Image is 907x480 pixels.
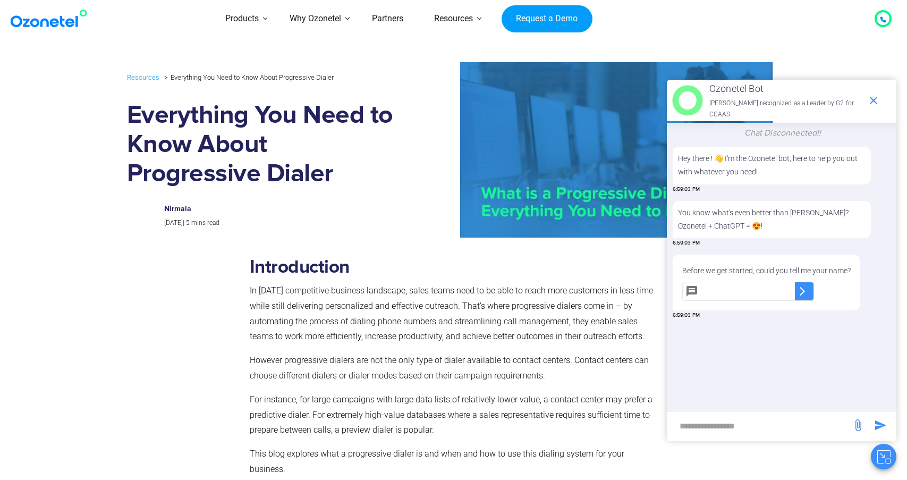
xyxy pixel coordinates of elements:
span: send message [870,415,891,436]
h1: Everything You Need to Know About Progressive Dialer [127,101,400,189]
p: You know what's even better than [PERSON_NAME]? Ozonetel + ChatGPT = 😍! [678,206,866,233]
span: 6:59:03 PM [673,239,700,247]
p: For instance, for large campaigns with large data lists of relatively lower value, a contact cent... [250,392,653,438]
span: 6:59:03 PM [673,186,700,193]
span: [DATE] [164,219,183,226]
span: 5 [186,219,190,226]
li: Everything You Need to Know About Progressive Dialer [162,71,334,84]
p: Hey there ! 👋 I'm the Ozonetel bot, here to help you out with whatever you need! [678,152,866,179]
span: 6:59:03 PM [673,311,700,319]
p: However progressive dialers are not the only type of dialer available to contact centers. Contact... [250,353,653,384]
span: send message [847,415,869,436]
h6: Nirmala [164,205,388,214]
p: This blog explores what a progressive dialer is and when and how to use this dialing system for y... [250,447,653,477]
img: header [672,85,703,116]
a: Resources [127,71,159,83]
p: [PERSON_NAME] recognized as a Leader by G2 for CCAAS [709,98,862,121]
p: In [DATE] competitive business landscape, sales teams need to be able to reach more customers in ... [250,283,653,344]
span: mins read [191,219,219,226]
p: Ozonetel Bot [709,80,862,97]
strong: Introduction [250,258,350,276]
span: end chat or minimize [863,90,884,111]
span: Chat Disconnected!! [744,128,821,138]
a: Request a Demo [502,5,592,33]
div: new-msg-input [672,417,846,436]
p: Before we get started, could you tell me your name? [682,264,851,277]
p: | [164,217,388,229]
button: Close chat [871,444,896,469]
